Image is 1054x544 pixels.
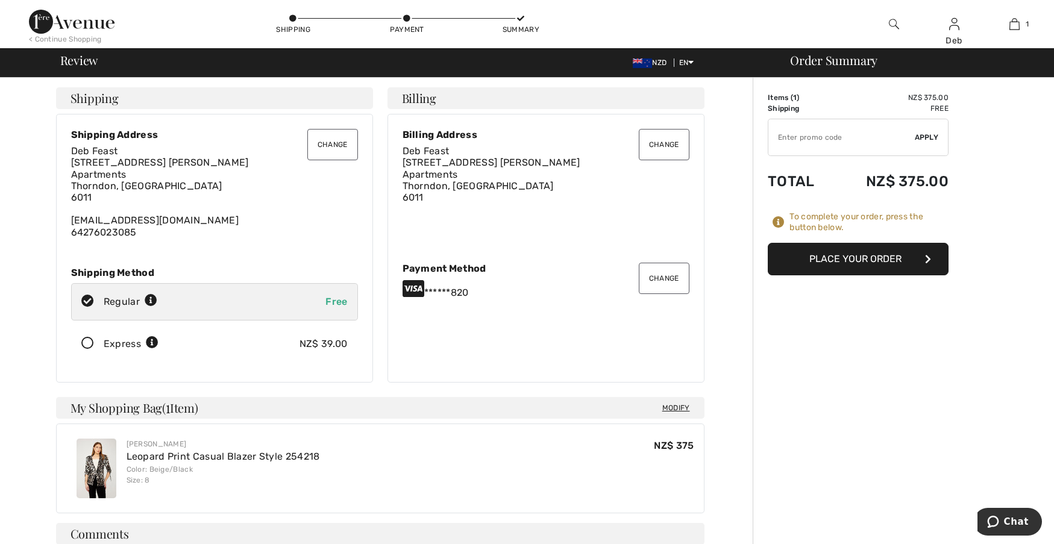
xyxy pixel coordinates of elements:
[503,24,539,35] div: Summary
[300,337,348,351] div: NZ$ 39.00
[104,295,157,309] div: Regular
[71,92,119,104] span: Shipping
[402,92,436,104] span: Billing
[127,439,320,449] div: [PERSON_NAME]
[127,451,320,462] a: Leopard Print Casual Blazer Style 254218
[71,129,358,140] div: Shipping Address
[977,508,1042,538] iframe: Opens a widget where you can chat to one of our agents
[949,18,959,30] a: Sign In
[77,439,116,498] img: Leopard Print Casual Blazer Style 254218
[275,24,312,35] div: Shipping
[71,157,249,203] span: [STREET_ADDRESS] [PERSON_NAME] Apartments Thorndon, [GEOGRAPHIC_DATA] 6011
[833,92,949,103] td: NZ$ 375.00
[403,145,450,157] span: Deb Feast
[29,10,114,34] img: 1ère Avenue
[768,161,833,202] td: Total
[56,397,704,419] h4: My Shopping Bag
[71,267,358,278] div: Shipping Method
[662,402,690,414] span: Modify
[768,92,833,103] td: Items ( )
[679,58,694,67] span: EN
[889,17,899,31] img: search the website
[768,243,949,275] button: Place Your Order
[768,119,915,155] input: Promo code
[776,54,1047,66] div: Order Summary
[403,157,580,203] span: [STREET_ADDRESS] [PERSON_NAME] Apartments Thorndon, [GEOGRAPHIC_DATA] 6011
[924,34,983,47] div: Deb
[403,263,689,274] div: Payment Method
[915,132,939,143] span: Apply
[654,440,694,451] span: NZ$ 375
[985,17,1044,31] a: 1
[104,337,158,351] div: Express
[949,17,959,31] img: My Info
[633,58,652,68] img: New Zealand Dollar
[833,103,949,114] td: Free
[793,93,797,102] span: 1
[162,399,198,416] span: ( Item)
[307,129,358,160] button: Change
[325,296,347,307] span: Free
[403,129,689,140] div: Billing Address
[633,58,671,67] span: NZD
[639,129,689,160] button: Change
[389,24,425,35] div: Payment
[768,103,833,114] td: Shipping
[166,399,170,414] span: 1
[1009,17,1020,31] img: My Bag
[789,211,949,233] div: To complete your order, press the button below.
[639,263,689,294] button: Change
[60,54,98,66] span: Review
[833,161,949,202] td: NZ$ 375.00
[71,145,358,238] div: [EMAIL_ADDRESS][DOMAIN_NAME] 64276023085
[71,145,118,157] span: Deb Feast
[29,34,102,45] div: < Continue Shopping
[127,464,320,486] div: Color: Beige/Black Size: 8
[1026,19,1029,30] span: 1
